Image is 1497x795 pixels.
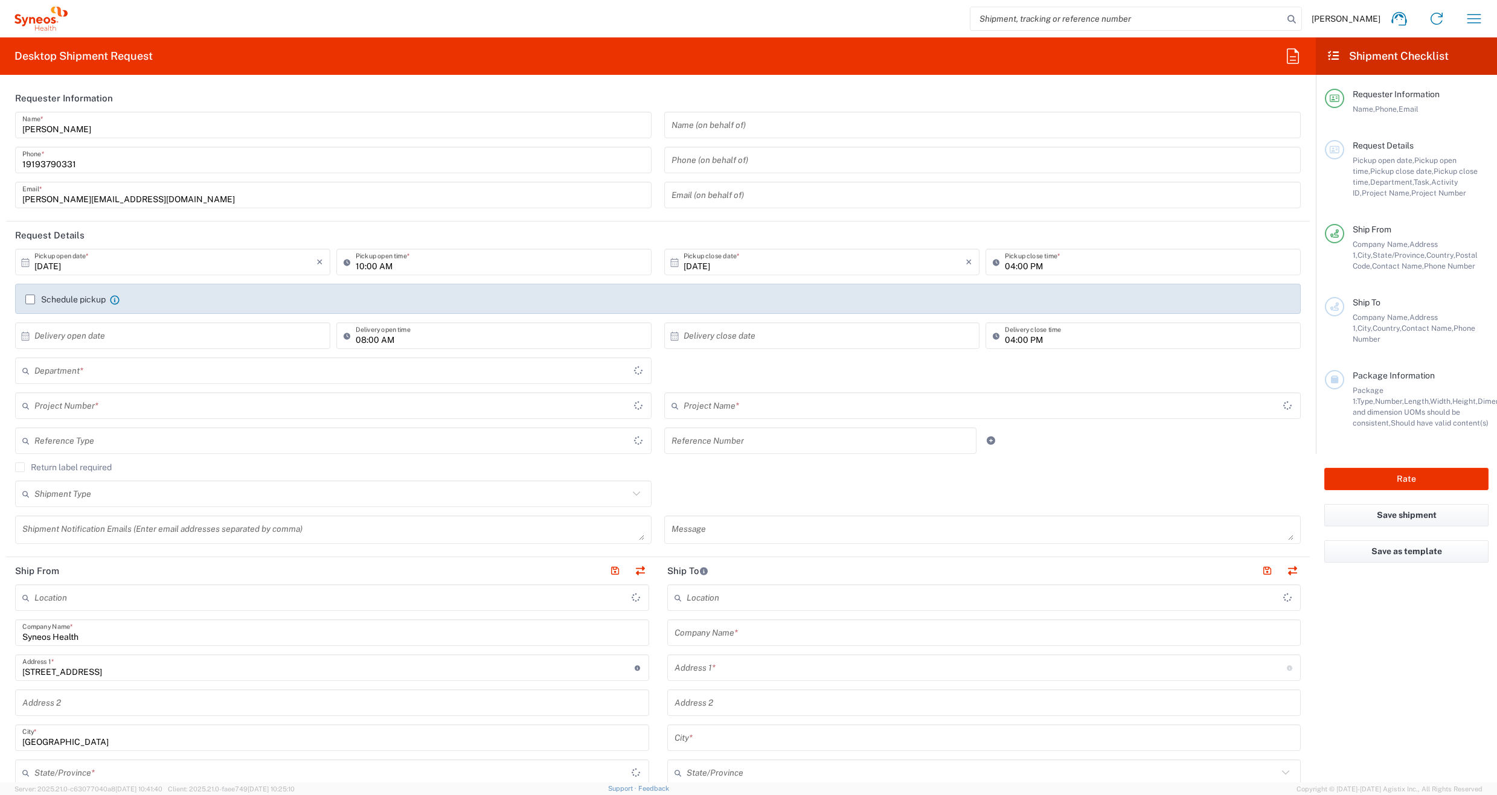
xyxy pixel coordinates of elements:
[1324,468,1489,490] button: Rate
[115,785,162,793] span: [DATE] 10:41:40
[248,785,295,793] span: [DATE] 10:25:10
[1375,104,1399,113] span: Phone,
[1426,251,1455,260] span: Country,
[1353,298,1380,307] span: Ship To
[15,565,59,577] h2: Ship From
[15,229,85,241] h2: Request Details
[316,252,323,272] i: ×
[1353,225,1391,234] span: Ship From
[1353,89,1440,99] span: Requester Information
[14,49,153,63] h2: Desktop Shipment Request
[1324,540,1489,563] button: Save as template
[1327,49,1449,63] h2: Shipment Checklist
[1353,104,1375,113] span: Name,
[1430,397,1452,406] span: Width,
[1373,251,1426,260] span: State/Province,
[1399,104,1418,113] span: Email
[1373,324,1402,333] span: Country,
[983,432,999,449] a: Add Reference
[1424,261,1475,270] span: Phone Number
[1370,167,1434,176] span: Pickup close date,
[1411,188,1466,197] span: Project Number
[1414,177,1431,187] span: Task,
[1353,313,1409,322] span: Company Name,
[1404,397,1430,406] span: Length,
[1370,177,1414,187] span: Department,
[14,785,162,793] span: Server: 2025.21.0-c63077040a8
[1375,397,1404,406] span: Number,
[667,565,709,577] h2: Ship To
[1362,188,1411,197] span: Project Name,
[168,785,295,793] span: Client: 2025.21.0-faee749
[1372,261,1424,270] span: Contact Name,
[1452,397,1478,406] span: Height,
[15,462,112,472] label: Return label required
[1358,251,1373,260] span: City,
[1358,324,1373,333] span: City,
[1353,386,1383,406] span: Package 1:
[1357,397,1375,406] span: Type,
[1297,784,1483,794] span: Copyright © [DATE]-[DATE] Agistix Inc., All Rights Reserved
[1402,324,1454,333] span: Contact Name,
[1353,240,1409,249] span: Company Name,
[1353,371,1435,380] span: Package Information
[1324,504,1489,526] button: Save shipment
[1353,141,1414,150] span: Request Details
[15,92,113,104] h2: Requester Information
[970,7,1283,30] input: Shipment, tracking or reference number
[25,295,106,304] label: Schedule pickup
[608,785,638,792] a: Support
[1353,156,1414,165] span: Pickup open date,
[1312,13,1380,24] span: [PERSON_NAME]
[638,785,669,792] a: Feedback
[966,252,972,272] i: ×
[1391,418,1489,427] span: Should have valid content(s)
